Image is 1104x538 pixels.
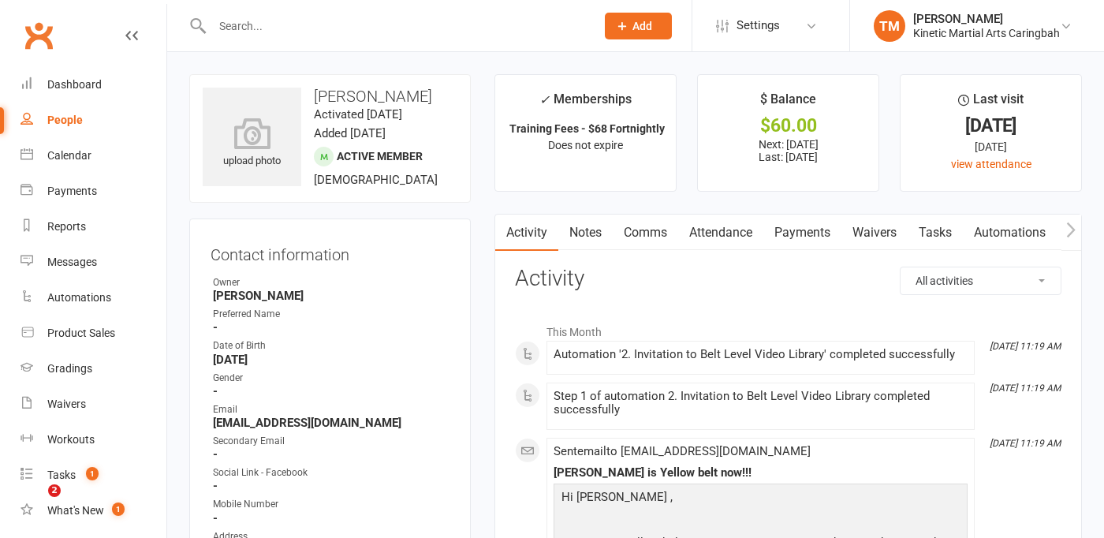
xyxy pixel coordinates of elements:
span: 2 [48,484,61,497]
div: Date of Birth [213,338,449,353]
a: Product Sales [21,316,166,351]
span: Does not expire [548,139,623,151]
div: Payments [47,185,97,197]
a: Gradings [21,351,166,387]
div: upload photo [203,118,301,170]
a: Reports [21,209,166,245]
div: Tasks [47,469,76,481]
div: Messages [47,256,97,268]
input: Search... [207,15,584,37]
div: What's New [47,504,104,517]
a: Notes [558,215,613,251]
iframe: Intercom live chat [16,484,54,522]
div: Workouts [47,433,95,446]
div: Reports [47,220,86,233]
div: Secondary Email [213,434,449,449]
a: Messages [21,245,166,280]
div: Kinetic Martial Arts Caringbah [913,26,1060,40]
a: Payments [21,174,166,209]
div: Last visit [958,89,1024,118]
a: Comms [613,215,678,251]
div: Automations [47,291,111,304]
strong: - [213,320,449,334]
div: [PERSON_NAME] [913,12,1060,26]
div: Step 1 of automation 2. Invitation to Belt Level Video Library completed successfully [554,390,968,417]
a: Payments [763,215,841,251]
a: Automations [963,215,1057,251]
div: [PERSON_NAME] is Yellow belt now!!! [554,466,968,480]
div: Gradings [47,362,92,375]
div: [DATE] [915,138,1067,155]
div: Social Link - Facebook [213,465,449,480]
div: Waivers [47,398,86,410]
div: Preferred Name [213,307,449,322]
a: Waivers [21,387,166,422]
a: Activity [495,215,558,251]
a: Tasks [908,215,963,251]
div: Gender [213,371,449,386]
div: Calendar [47,149,91,162]
h3: Contact information [211,240,449,263]
time: Added [DATE] [314,126,386,140]
a: Attendance [678,215,763,251]
div: $ Balance [760,89,816,118]
a: Workouts [21,422,166,458]
div: $60.00 [712,118,864,134]
strong: - [213,384,449,398]
span: Settings [737,8,780,43]
strong: - [213,511,449,525]
strong: - [213,447,449,461]
div: Email [213,402,449,417]
a: Tasks 1 [21,458,166,493]
span: [DEMOGRAPHIC_DATA] [314,173,438,187]
div: Owner [213,275,449,290]
strong: [EMAIL_ADDRESS][DOMAIN_NAME] [213,416,449,430]
a: Automations [21,280,166,316]
div: Mobile Number [213,497,449,512]
div: [DATE] [915,118,1067,134]
span: Add [632,20,652,32]
a: Dashboard [21,67,166,103]
span: 1 [112,503,125,516]
strong: - [213,479,449,493]
div: Dashboard [47,78,102,91]
h3: Activity [515,267,1061,291]
strong: [PERSON_NAME] [213,289,449,303]
span: Active member [337,150,423,163]
div: Automation '2. Invitation to Belt Level Video Library' completed successfully [554,348,968,361]
a: view attendance [951,158,1031,170]
a: Clubworx [19,16,58,55]
span: 1 [86,467,99,480]
div: Memberships [539,89,632,118]
i: [DATE] 11:19 AM [990,383,1061,394]
div: Product Sales [47,327,115,339]
li: This Month [515,316,1061,341]
button: Add [605,13,672,39]
p: Hi [PERSON_NAME] , [558,488,964,510]
p: Next: [DATE] Last: [DATE] [712,138,864,163]
i: [DATE] 11:19 AM [990,438,1061,449]
h3: [PERSON_NAME] [203,88,457,105]
div: People [47,114,83,126]
i: ✓ [539,92,550,107]
a: Calendar [21,138,166,174]
a: People [21,103,166,138]
div: TM [874,10,905,42]
time: Activated [DATE] [314,107,402,121]
i: [DATE] 11:19 AM [990,341,1061,352]
a: What's New1 [21,493,166,529]
span: Sent email to [EMAIL_ADDRESS][DOMAIN_NAME] [554,444,811,458]
a: Waivers [841,215,908,251]
strong: Training Fees - $68 Fortnightly [509,122,665,135]
strong: [DATE] [213,353,449,367]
